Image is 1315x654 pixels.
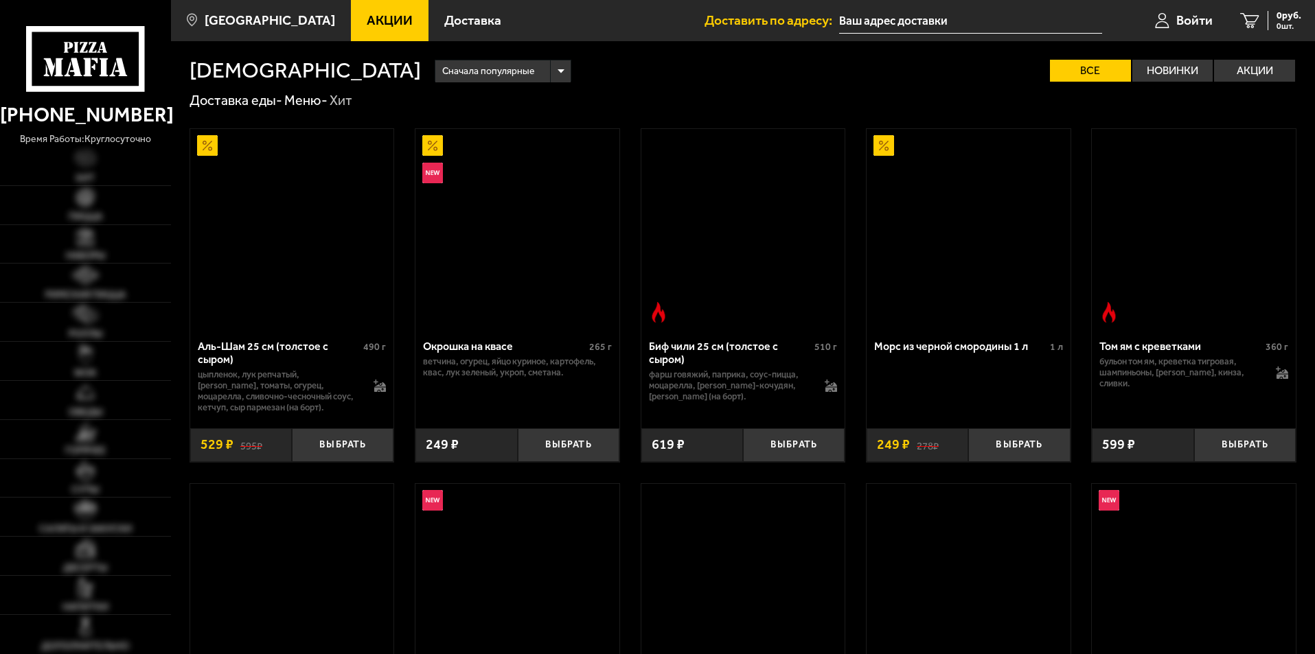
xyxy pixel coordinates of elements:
[518,428,619,462] button: Выбрать
[198,369,361,413] p: цыпленок, лук репчатый, [PERSON_NAME], томаты, огурец, моцарелла, сливочно-чесночный соус, кетчуп...
[1099,302,1119,323] img: Острое блюдо
[648,302,669,323] img: Острое блюдо
[839,8,1102,34] input: Ваш адрес доставки
[444,14,501,27] span: Доставка
[367,14,413,27] span: Акции
[874,340,1047,353] div: Морс из черной смородины 1 л
[190,60,421,82] h1: [DEMOGRAPHIC_DATA]
[63,563,107,573] span: Десерты
[917,438,939,452] s: 278 ₽
[1050,341,1063,353] span: 1 л
[62,603,108,612] span: Напитки
[1214,60,1295,82] label: Акции
[1266,341,1288,353] span: 360 г
[76,174,95,183] span: Хит
[39,524,132,534] span: Салаты и закуски
[292,428,393,462] button: Выбрать
[649,369,812,402] p: фарш говяжий, паприка, соус-пицца, моцарелла, [PERSON_NAME]-кочудян, [PERSON_NAME] (на борт).
[363,341,386,353] span: 490 г
[422,135,443,156] img: Акционный
[1132,60,1213,82] label: Новинки
[74,369,97,378] span: WOK
[69,212,102,222] span: Пицца
[71,485,99,495] span: Супы
[814,341,837,353] span: 510 г
[1099,490,1119,511] img: Новинка
[867,129,1071,329] a: АкционныйМорс из черной смородины 1 л
[66,251,105,261] span: Наборы
[968,428,1070,462] button: Выбрать
[69,408,102,417] span: Обеды
[1277,11,1301,21] span: 0 руб.
[205,14,335,27] span: [GEOGRAPHIC_DATA]
[877,438,910,452] span: 249 ₽
[422,490,443,511] img: Новинка
[240,438,262,452] s: 595 ₽
[1092,129,1296,329] a: Острое блюдоТом ям с креветками
[1050,60,1131,82] label: Все
[652,438,685,452] span: 619 ₽
[201,438,233,452] span: 529 ₽
[1176,14,1213,27] span: Войти
[1099,356,1262,389] p: бульон том ям, креветка тигровая, шампиньоны, [PERSON_NAME], кинза, сливки.
[415,129,619,329] a: АкционныйНовинкаОкрошка на квасе
[330,92,352,110] div: Хит
[1099,340,1262,353] div: Том ям с креветками
[1277,22,1301,30] span: 0 шт.
[422,163,443,183] img: Новинка
[1194,428,1296,462] button: Выбрать
[589,341,612,353] span: 265 г
[284,92,328,108] a: Меню-
[41,642,129,651] span: Дополнительно
[198,340,361,366] div: Аль-Шам 25 см (толстое с сыром)
[649,340,812,366] div: Биф чили 25 см (толстое с сыром)
[442,58,534,84] span: Сначала популярные
[641,129,845,329] a: Острое блюдоБиф чили 25 см (толстое с сыром)
[45,290,126,300] span: Римская пицца
[190,92,282,108] a: Доставка еды-
[423,356,612,378] p: ветчина, огурец, яйцо куриное, картофель, квас, лук зеленый, укроп, сметана.
[197,135,218,156] img: Акционный
[426,438,459,452] span: 249 ₽
[743,428,845,462] button: Выбрать
[423,340,586,353] div: Окрошка на квасе
[65,446,106,456] span: Горячее
[705,14,839,27] span: Доставить по адресу:
[69,329,102,339] span: Роллы
[1102,438,1135,452] span: 599 ₽
[873,135,894,156] img: Акционный
[190,129,394,329] a: АкционныйАль-Шам 25 см (толстое с сыром)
